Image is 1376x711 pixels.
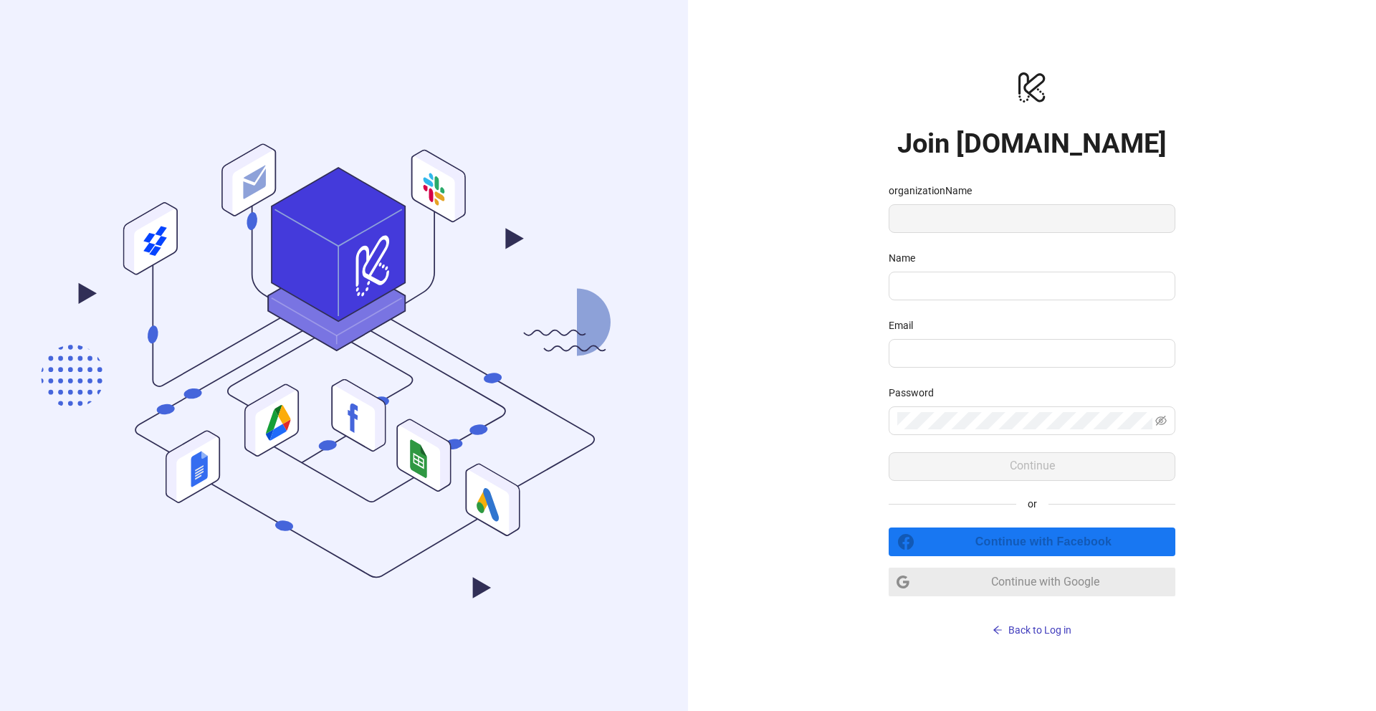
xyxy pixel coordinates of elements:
span: eye-invisible [1155,415,1167,426]
label: Name [889,250,924,266]
label: Password [889,385,943,401]
span: Back to Log in [1008,624,1071,636]
label: organizationName [889,183,981,199]
h1: Join [DOMAIN_NAME] [889,127,1175,160]
span: or [1016,496,1048,512]
input: Email [897,345,1164,362]
button: Continue [889,452,1175,481]
input: Password [897,412,1152,429]
label: Email [889,318,922,333]
span: arrow-left [993,625,1003,635]
a: Back to Log in [889,596,1175,642]
input: organizationName [889,204,1175,233]
input: Name [897,277,1164,295]
button: Back to Log in [889,619,1175,642]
